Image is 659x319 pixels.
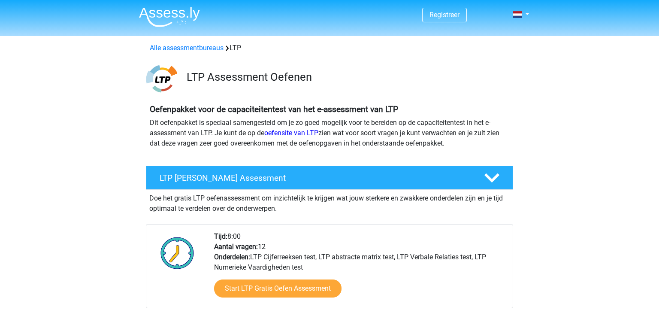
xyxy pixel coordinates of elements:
a: LTP [PERSON_NAME] Assessment [142,166,517,190]
b: Onderdelen: [214,253,250,261]
h3: LTP Assessment Oefenen [187,70,506,84]
div: Doe het gratis LTP oefenassessment om inzichtelijk te krijgen wat jouw sterkere en zwakkere onder... [146,190,513,214]
a: oefensite van LTP [264,129,318,137]
a: Alle assessmentbureaus [150,44,224,52]
div: LTP [146,43,513,53]
a: Start LTP Gratis Oefen Assessment [214,280,342,298]
img: ltp.png [146,64,177,94]
b: Tijd: [214,232,227,240]
img: Klok [156,231,199,274]
p: Dit oefenpakket is speciaal samengesteld om je zo goed mogelijk voor te bereiden op de capaciteit... [150,118,509,149]
div: 8:00 12 LTP Cijferreeksen test, LTP abstracte matrix test, LTP Verbale Relaties test, LTP Numerie... [208,231,512,308]
h4: LTP [PERSON_NAME] Assessment [160,173,470,183]
img: Assessly [139,7,200,27]
a: Registreer [429,11,459,19]
b: Aantal vragen: [214,243,258,251]
b: Oefenpakket voor de capaciteitentest van het e-assessment van LTP [150,104,398,114]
